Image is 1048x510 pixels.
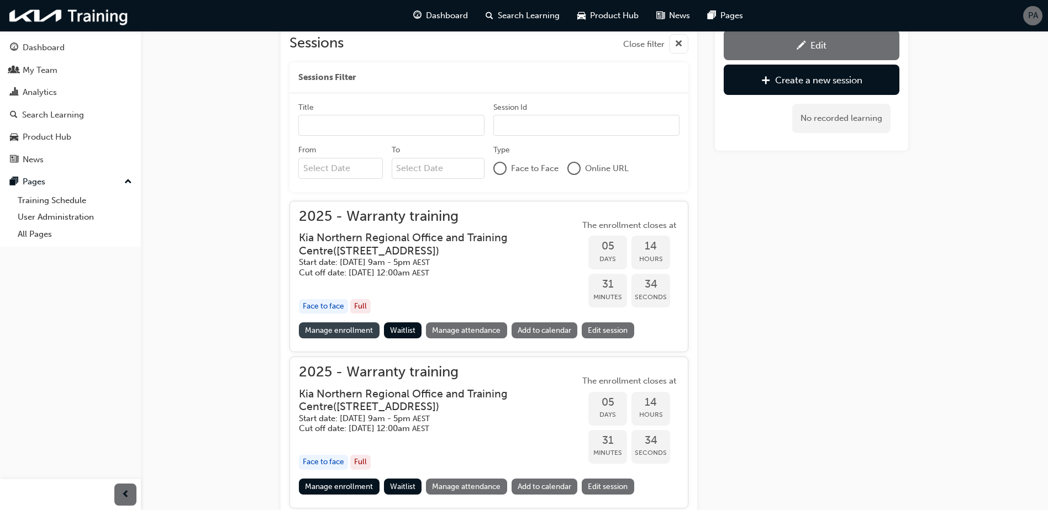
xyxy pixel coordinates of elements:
[631,278,670,291] span: 34
[631,447,670,459] span: Seconds
[623,34,688,54] button: Close filter
[708,9,716,23] span: pages-icon
[699,4,752,27] a: pages-iconPages
[493,145,510,156] div: Type
[23,176,45,188] div: Pages
[4,35,136,172] button: DashboardMy TeamAnalyticsSearch LearningProduct HubNews
[299,299,348,314] div: Face to face
[22,109,84,121] div: Search Learning
[647,4,699,27] a: news-iconNews
[588,408,627,421] span: Days
[582,479,634,495] a: Edit session
[631,434,670,447] span: 34
[299,322,380,338] a: Manage enrollment
[631,240,670,253] span: 14
[413,9,422,23] span: guage-icon
[392,145,400,156] div: To
[298,102,314,113] div: Title
[669,9,690,22] span: News
[4,172,136,192] button: Pages
[299,413,562,424] h5: Start date: [DATE] 9am - 5pm
[298,145,316,156] div: From
[631,396,670,409] span: 14
[588,240,627,253] span: 05
[493,115,680,136] input: Session Id
[298,71,356,84] span: Sessions Filter
[298,115,484,136] input: Title
[775,75,862,86] div: Create a new session
[299,257,562,268] h5: Start date: [DATE] 9am - 5pm
[493,102,527,113] div: Session Id
[588,291,627,304] span: Minutes
[588,447,627,459] span: Minutes
[512,479,578,495] a: Add to calendar
[588,253,627,265] span: Days
[4,105,136,125] a: Search Learning
[4,150,136,170] a: News
[384,322,422,338] button: Waitlist
[512,322,578,338] a: Add to calendar
[623,38,665,51] span: Close filter
[13,192,136,209] a: Training Schedule
[4,127,136,147] a: Product Hub
[413,414,430,423] span: Australian Eastern Standard Time AEST
[124,175,132,189] span: up-icon
[10,110,18,120] span: search-icon
[631,253,670,265] span: Hours
[588,396,627,409] span: 05
[299,268,562,278] h5: Cut off date: [DATE] 12:00am
[426,479,507,495] a: Manage attendance
[13,209,136,226] a: User Administration
[122,488,130,502] span: prev-icon
[588,278,627,291] span: 31
[390,482,415,491] span: Waitlist
[13,226,136,243] a: All Pages
[426,322,507,338] a: Manage attendance
[585,162,629,175] span: Online URL
[580,219,679,232] span: The enrollment closes at
[298,158,383,179] input: From
[720,9,743,22] span: Pages
[477,4,568,27] a: search-iconSearch Learning
[631,408,670,421] span: Hours
[299,210,679,343] button: 2025 - Warranty trainingKia Northern Regional Office and Training Centre([STREET_ADDRESS])Start d...
[4,82,136,103] a: Analytics
[486,9,493,23] span: search-icon
[412,424,429,433] span: Australian Eastern Standard Time AEST
[10,88,18,98] span: chart-icon
[384,479,422,495] button: Waitlist
[390,326,415,335] span: Waitlist
[413,258,430,267] span: Australian Eastern Standard Time AEST
[350,455,371,470] div: Full
[10,177,18,187] span: pages-icon
[299,366,679,498] button: 2025 - Warranty trainingKia Northern Regional Office and Training Centre([STREET_ADDRESS])Start d...
[10,132,18,142] span: car-icon
[588,434,627,447] span: 31
[810,40,826,51] div: Edit
[299,479,380,495] a: Manage enrollment
[498,9,560,22] span: Search Learning
[582,322,634,338] a: Edit session
[568,4,647,27] a: car-iconProduct Hub
[792,104,891,133] div: No recorded learning
[577,9,586,23] span: car-icon
[23,64,57,77] div: My Team
[299,455,348,470] div: Face to face
[1028,9,1038,22] span: PA
[724,30,899,60] a: Edit
[10,155,18,165] span: news-icon
[4,60,136,81] a: My Team
[404,4,477,27] a: guage-iconDashboard
[299,231,562,257] h3: Kia Northern Regional Office and Training Centre ( [STREET_ADDRESS] )
[10,43,18,53] span: guage-icon
[656,9,665,23] span: news-icon
[289,34,344,54] h2: Sessions
[6,4,133,27] img: kia-training
[761,76,771,87] span: plus-icon
[392,158,485,179] input: To
[426,9,468,22] span: Dashboard
[412,268,429,278] span: Australian Eastern Standard Time AEST
[10,66,18,76] span: people-icon
[797,41,806,52] span: pencil-icon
